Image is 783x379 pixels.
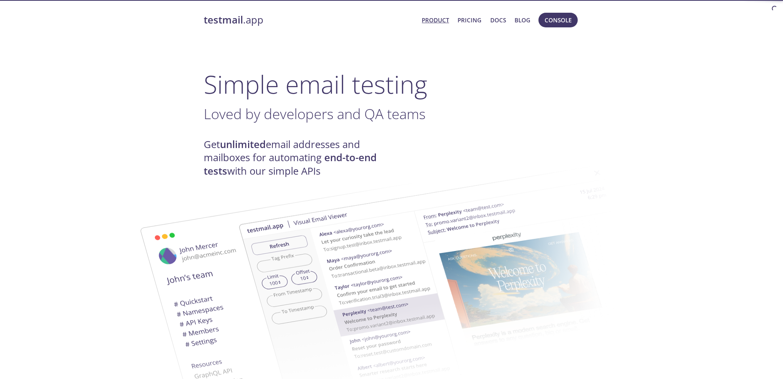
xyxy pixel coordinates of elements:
span: Console [545,15,572,25]
h4: Get email addresses and mailboxes for automating with our simple APIs [204,138,392,178]
a: testmail.app [204,13,416,27]
a: Docs [490,15,506,25]
a: Blog [515,15,530,25]
strong: end-to-end tests [204,151,377,177]
button: Console [538,13,578,27]
h1: Simple email testing [204,69,580,99]
span: Loved by developers and QA teams [204,104,426,123]
a: Pricing [458,15,481,25]
a: Product [422,15,449,25]
strong: testmail [204,13,243,27]
strong: unlimited [220,138,266,151]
